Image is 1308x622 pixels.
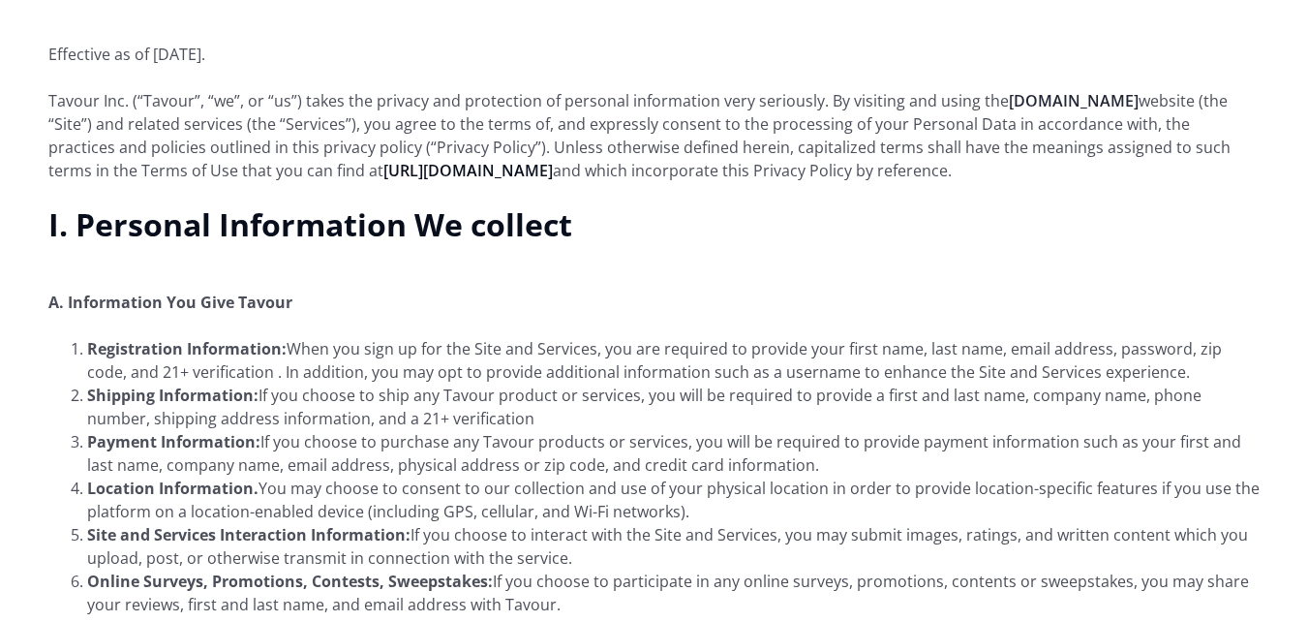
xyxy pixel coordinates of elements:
p: Tavour Inc. (“Tavour”, “we”, or “us”) takes the privacy and protection of personal information ve... [48,89,1260,182]
strong: Shipping Information: [87,385,259,406]
a: [URL][DOMAIN_NAME] [383,160,553,181]
strong: A. Information You Give Tavour [48,292,292,313]
li: If you choose to interact with the Site and Services, you may submit images, ratings, and written... [87,523,1260,570]
p: Effective as of [DATE]. [48,19,1260,66]
strong: Site and Services Interaction Information: [87,524,411,545]
a: [DOMAIN_NAME] [1009,90,1139,111]
li: If you choose to purchase any Tavour products or services, you will be required to provide paymen... [87,430,1260,477]
li: You may choose to consent to our collection and use of your physical location in order to provide... [87,477,1260,523]
strong: Location Information. [87,478,259,499]
strong: Registration Information: [87,338,287,359]
li: If you choose to participate in any online surveys, promotions, contents or sweepstakes, you may ... [87,570,1260,616]
strong: Payment Information: [87,431,260,452]
strong: Online Surveys, Promotions, Contests, Sweepstakes: [87,571,493,592]
li: When you sign up for the Site and Services, you are required to provide your first name, last nam... [87,337,1260,384]
strong: I. Personal Information We collect [48,203,572,245]
li: If you choose to ship any Tavour product or services, you will be required to provide a first and... [87,384,1260,430]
